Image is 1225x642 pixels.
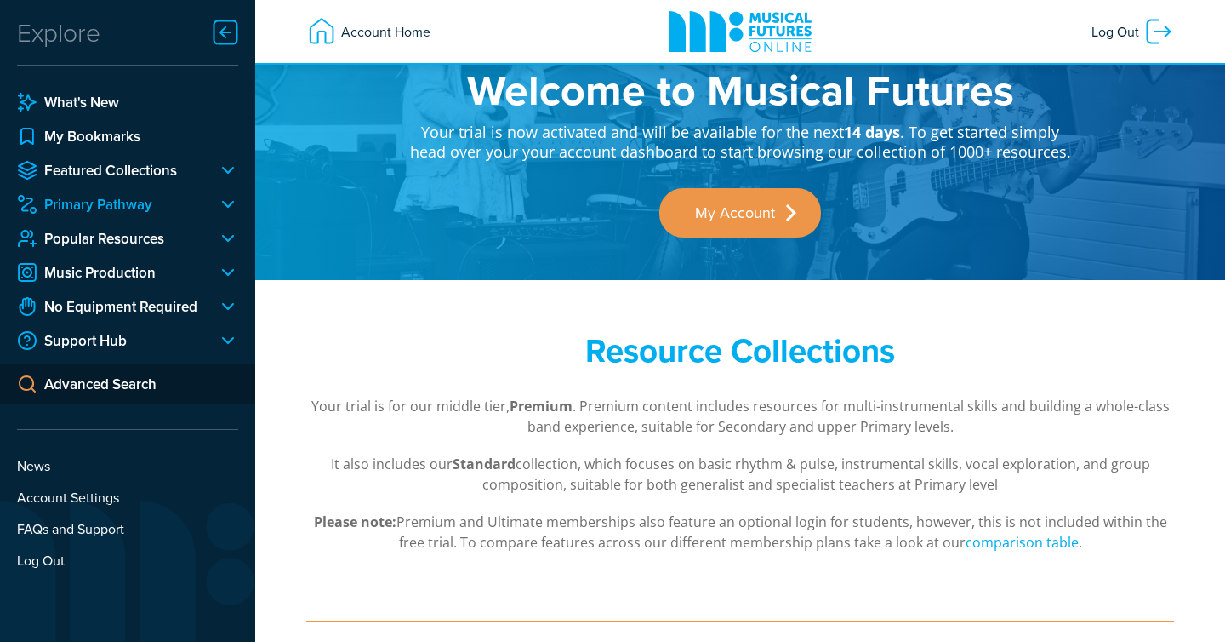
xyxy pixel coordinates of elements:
a: Support Hub [17,330,204,351]
strong: 14 days [844,122,900,142]
strong: Standard [453,455,516,473]
strong: Please note: [314,513,396,531]
a: My Bookmarks [17,126,238,146]
span: Log Out [1091,16,1143,47]
span: Account Home [337,16,430,47]
h2: Resource Collections [408,331,1072,370]
a: Popular Resources [17,228,204,249]
a: Music Production [17,262,204,283]
p: Your trial is for our middle tier, . Premium content includes resources for multi-instrumental sk... [306,396,1174,437]
a: comparison table [966,533,1079,553]
div: Explore [17,15,100,49]
a: My Account [659,188,821,238]
strong: Premium [510,397,573,416]
a: Log Out [1083,8,1182,55]
a: News [17,456,238,476]
a: Account Home [298,8,439,55]
a: FAQs and Support [17,519,238,539]
a: What's New [17,92,238,112]
h1: Welcome to Musical Futures [408,68,1072,111]
a: Featured Collections [17,160,204,181]
a: Primary Pathway [17,194,204,215]
p: Premium and Ultimate memberships also feature an optional login for students, however, this is no... [306,512,1174,553]
p: Your trial is now activated and will be available for the next . To get started simply head over ... [408,111,1072,163]
p: It also includes our collection, which focuses on basic rhythm & pulse, instrumental skills, voca... [306,454,1174,495]
a: Log Out [17,550,238,570]
a: No Equipment Required [17,296,204,317]
a: Account Settings [17,487,238,507]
